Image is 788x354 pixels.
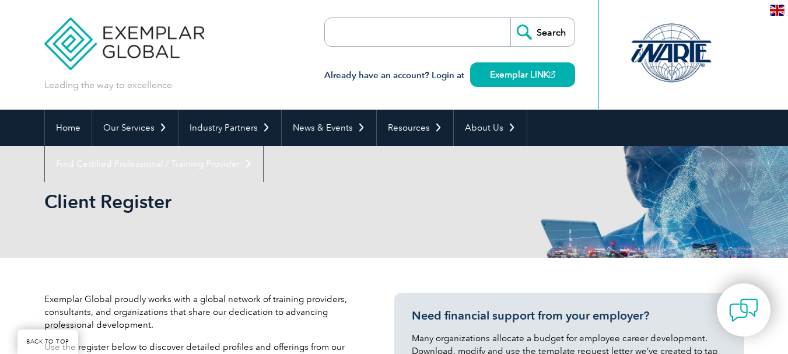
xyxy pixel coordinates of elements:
a: News & Events [282,110,376,146]
input: Search [510,18,575,46]
a: Industry Partners [178,110,281,146]
a: Our Services [92,110,178,146]
a: About Us [454,110,527,146]
p: Exemplar Global proudly works with a global network of training providers, consultants, and organ... [44,293,359,331]
a: Resources [377,110,453,146]
h2: Client Register [44,192,534,211]
a: Exemplar LINK [470,62,575,87]
img: open_square.png [549,71,555,78]
p: Leading the way to excellence [44,79,172,92]
h3: Already have an account? Login at [324,68,575,83]
a: BACK TO TOP [17,330,78,354]
a: Find Certified Professional / Training Provider [45,146,263,182]
img: en [770,5,785,16]
h3: Need financial support from your employer? [412,309,727,323]
a: Home [45,110,92,146]
img: contact-chat.png [729,296,758,325]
